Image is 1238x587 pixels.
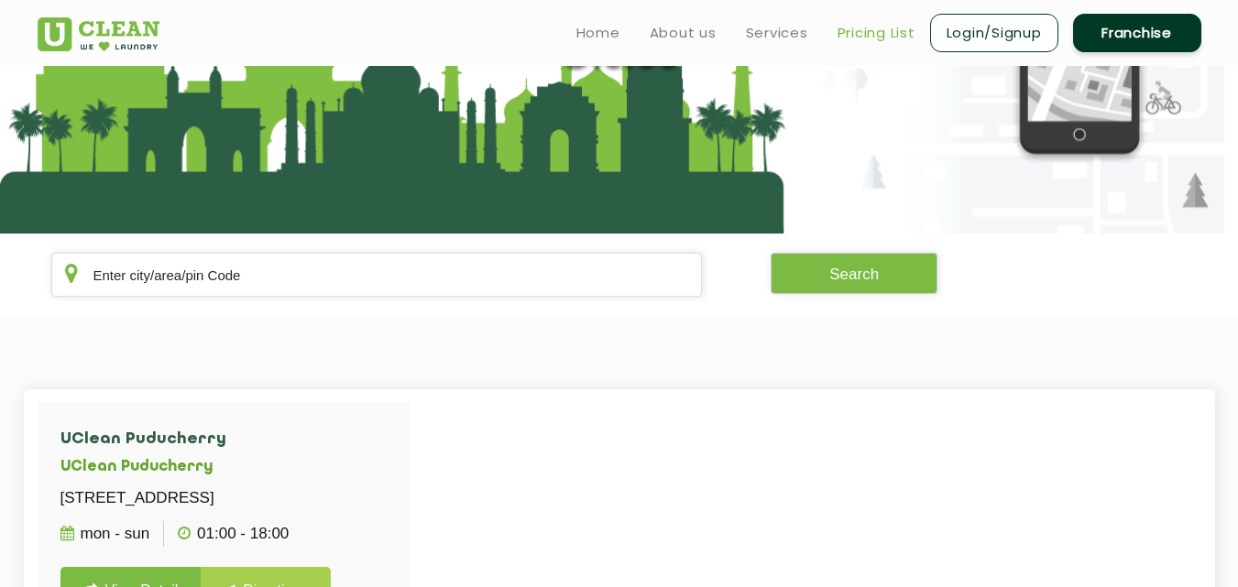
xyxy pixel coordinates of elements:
[930,14,1058,52] a: Login/Signup
[38,17,159,51] img: UClean Laundry and Dry Cleaning
[51,253,703,297] input: Enter city/area/pin Code
[650,22,717,44] a: About us
[838,22,915,44] a: Pricing List
[1073,14,1201,52] a: Franchise
[576,22,620,44] a: Home
[60,521,150,547] p: Mon - Sun
[60,459,332,476] h5: UClean Puducherry
[178,521,289,547] p: 01:00 - 18:00
[60,485,332,511] p: [STREET_ADDRESS]
[60,430,332,449] h4: UClean Puducherry
[746,22,808,44] a: Services
[771,253,937,294] button: Search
